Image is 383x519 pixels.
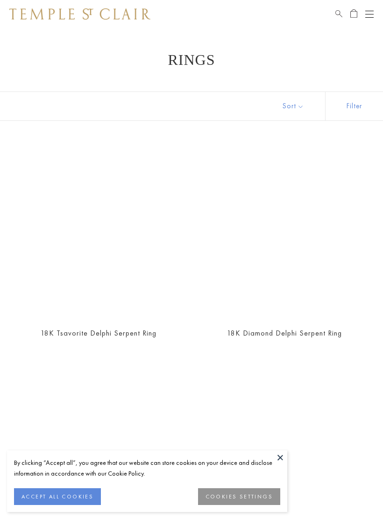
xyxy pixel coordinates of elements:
button: Show sort by [262,92,325,120]
button: ACCEPT ALL COOKIES [14,488,101,505]
a: 18K Tsavorite Delphi Serpent Ring [41,328,156,338]
a: 18K Diamond Delphi Serpent Ring [227,328,342,338]
img: Temple St. Clair [9,8,150,20]
a: Open Shopping Bag [350,8,357,20]
a: Search [335,8,342,20]
button: Show filters [325,92,383,120]
a: R31835-SERPENTR31835-SERPENT [197,144,372,319]
div: By clicking “Accept all”, you agree that our website can store cookies on your device and disclos... [14,457,280,479]
h1: Rings [23,51,360,68]
a: R36135-SRPBSTGR36135-SRPBSTG [11,144,186,319]
button: Open navigation [365,8,374,20]
iframe: Gorgias live chat messenger [336,475,374,510]
button: COOKIES SETTINGS [198,488,280,505]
